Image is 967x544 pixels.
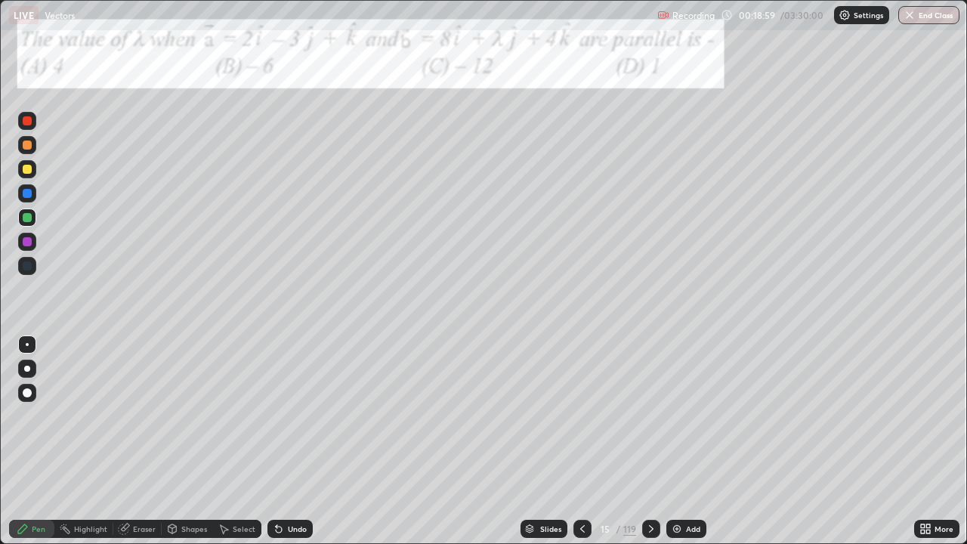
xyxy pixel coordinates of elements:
[74,525,107,533] div: Highlight
[898,6,959,24] button: End Class
[32,525,45,533] div: Pen
[14,9,34,21] p: LIVE
[854,11,883,19] p: Settings
[686,525,700,533] div: Add
[671,523,683,535] img: add-slide-button
[839,9,851,21] img: class-settings-icons
[598,524,613,533] div: 15
[904,9,916,21] img: end-class-cross
[181,525,207,533] div: Shapes
[657,9,669,21] img: recording.375f2c34.svg
[288,525,307,533] div: Undo
[616,524,620,533] div: /
[133,525,156,533] div: Eraser
[672,10,715,21] p: Recording
[540,525,561,533] div: Slides
[623,522,636,536] div: 119
[45,9,75,21] p: Vectors
[935,525,953,533] div: More
[233,525,255,533] div: Select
